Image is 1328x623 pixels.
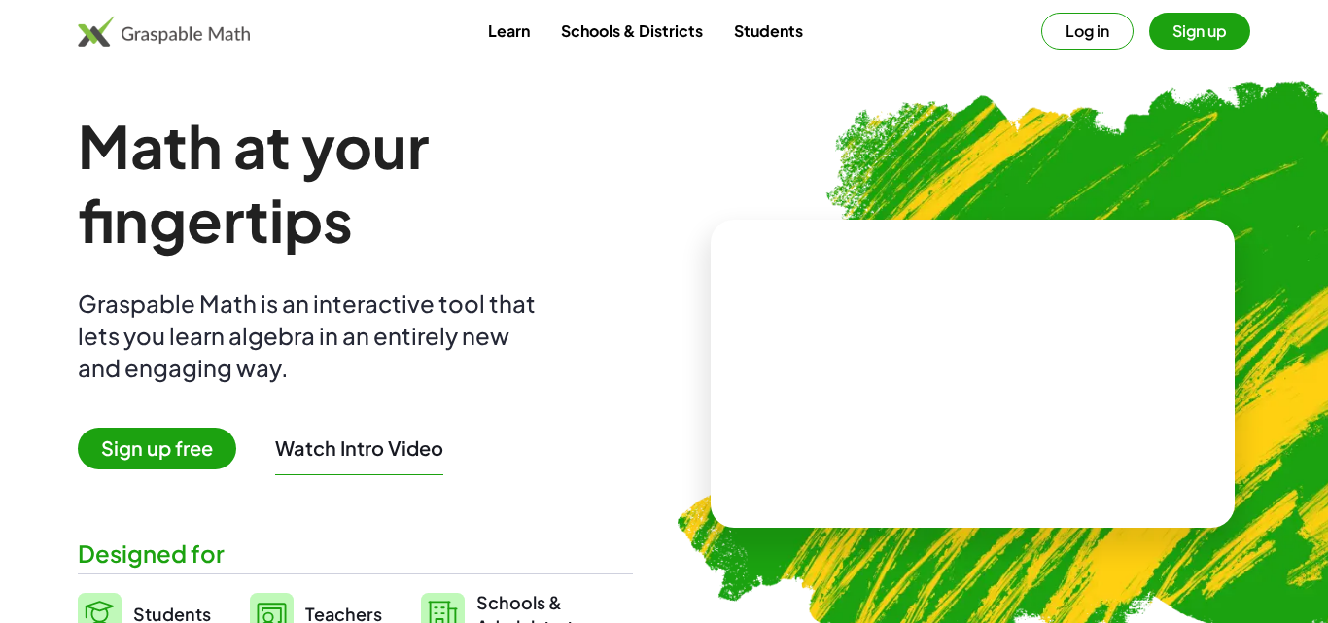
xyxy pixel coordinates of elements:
[1041,13,1134,50] button: Log in
[78,428,236,469] span: Sign up free
[827,301,1119,447] video: What is this? This is dynamic math notation. Dynamic math notation plays a central role in how Gr...
[78,288,544,384] div: Graspable Math is an interactive tool that lets you learn algebra in an entirely new and engaging...
[545,13,718,49] a: Schools & Districts
[275,435,443,461] button: Watch Intro Video
[718,13,819,49] a: Students
[1149,13,1250,50] button: Sign up
[78,537,633,570] div: Designed for
[472,13,545,49] a: Learn
[78,109,633,257] h1: Math at your fingertips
